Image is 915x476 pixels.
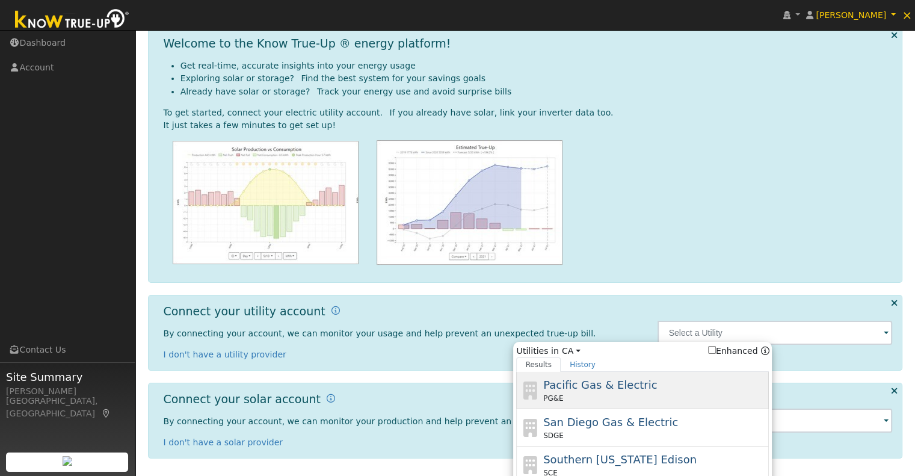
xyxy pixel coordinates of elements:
li: Exploring solar or storage? Find the best system for your savings goals [180,72,893,85]
h1: Connect your solar account [164,392,321,406]
span: Utilities in [516,345,769,357]
div: [GEOGRAPHIC_DATA], [GEOGRAPHIC_DATA] [6,395,129,420]
input: Select a Utility [658,321,892,345]
span: By connecting your account, we can monitor your usage and help prevent an unexpected true-up bill. [164,329,596,338]
span: SDGE [543,430,564,441]
span: Southern [US_STATE] Edison [543,453,697,466]
h1: Connect your utility account [164,304,325,318]
a: I don't have a solar provider [164,437,283,447]
div: To get started, connect your electric utility account. If you already have solar, link your inver... [164,107,893,119]
span: San Diego Gas & Electric [543,416,678,428]
div: [PERSON_NAME] [6,385,129,398]
img: retrieve [63,456,72,466]
span: PG&E [543,393,563,404]
li: Get real-time, accurate insights into your energy usage [180,60,893,72]
span: Pacific Gas & Electric [543,379,657,391]
img: Know True-Up [9,7,135,34]
span: Site Summary [6,369,129,385]
a: History [561,357,605,372]
h1: Welcome to the Know True-Up ® energy platform! [164,37,451,51]
input: Select an Inverter [658,409,892,433]
label: Enhanced [708,345,758,357]
a: Results [516,357,561,372]
a: Enhanced Providers [760,346,769,356]
a: I don't have a utility provider [164,350,286,359]
span: Show enhanced providers [708,345,769,357]
span: [PERSON_NAME] [816,10,886,20]
span: By connecting your account, we can monitor your production and help prevent an unexpected true-up... [164,416,616,426]
a: Map [101,409,112,418]
input: Enhanced [708,346,716,354]
a: CA [562,345,581,357]
div: It just takes a few minutes to get set up! [164,119,893,132]
span: × [902,8,912,22]
li: Already have solar or storage? Track your energy use and avoid surprise bills [180,85,893,98]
